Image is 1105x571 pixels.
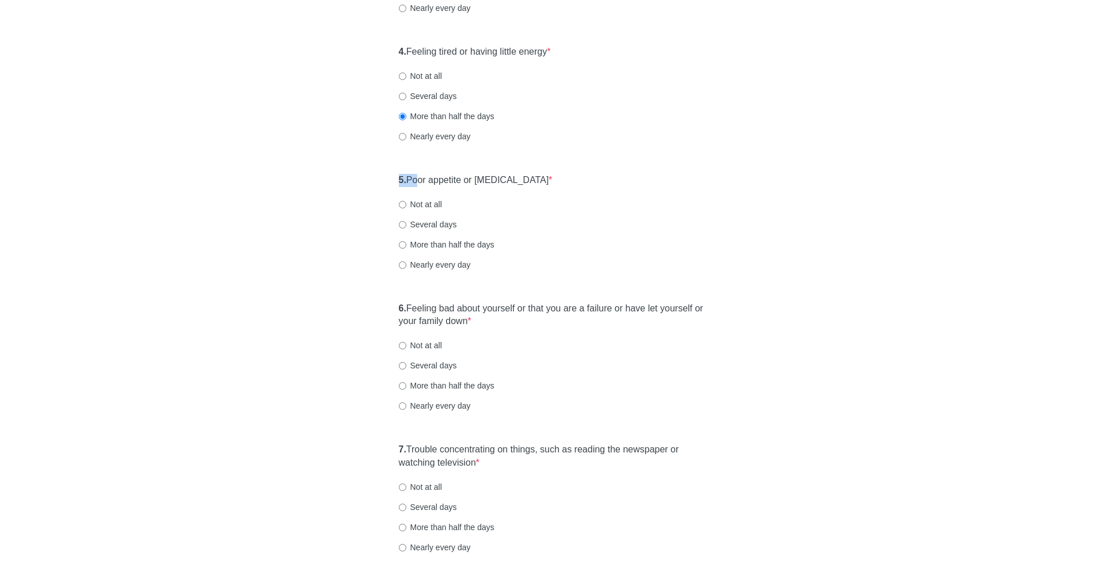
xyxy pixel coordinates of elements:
input: Nearly every day [399,5,406,12]
input: Several days [399,221,406,229]
label: Not at all [399,481,442,493]
strong: 4. [399,47,406,56]
strong: 5. [399,175,406,185]
strong: 6. [399,303,406,313]
label: Several days [399,360,457,371]
input: Not at all [399,342,406,349]
label: Several days [399,219,457,230]
input: Nearly every day [399,544,406,551]
input: Several days [399,93,406,100]
input: More than half the days [399,241,406,249]
label: More than half the days [399,111,494,122]
input: Not at all [399,73,406,80]
label: Several days [399,90,457,102]
label: Nearly every day [399,400,471,412]
strong: 7. [399,444,406,454]
input: Nearly every day [399,261,406,269]
label: Several days [399,501,457,513]
input: Several days [399,362,406,370]
input: More than half the days [399,113,406,120]
label: More than half the days [399,239,494,250]
label: More than half the days [399,521,494,533]
input: Nearly every day [399,402,406,410]
input: Several days [399,504,406,511]
input: More than half the days [399,524,406,531]
label: Not at all [399,199,442,210]
label: Nearly every day [399,259,471,271]
label: Nearly every day [399,131,471,142]
label: Nearly every day [399,2,471,14]
label: Not at all [399,70,442,82]
label: Feeling tired or having little energy [399,45,551,59]
label: Feeling bad about yourself or that you are a failure or have let yourself or your family down [399,302,707,329]
input: More than half the days [399,382,406,390]
label: Trouble concentrating on things, such as reading the newspaper or watching television [399,443,707,470]
input: Not at all [399,201,406,208]
input: Nearly every day [399,133,406,140]
label: Poor appetite or [MEDICAL_DATA] [399,174,552,187]
label: More than half the days [399,380,494,391]
label: Nearly every day [399,542,471,553]
label: Not at all [399,340,442,351]
input: Not at all [399,484,406,491]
